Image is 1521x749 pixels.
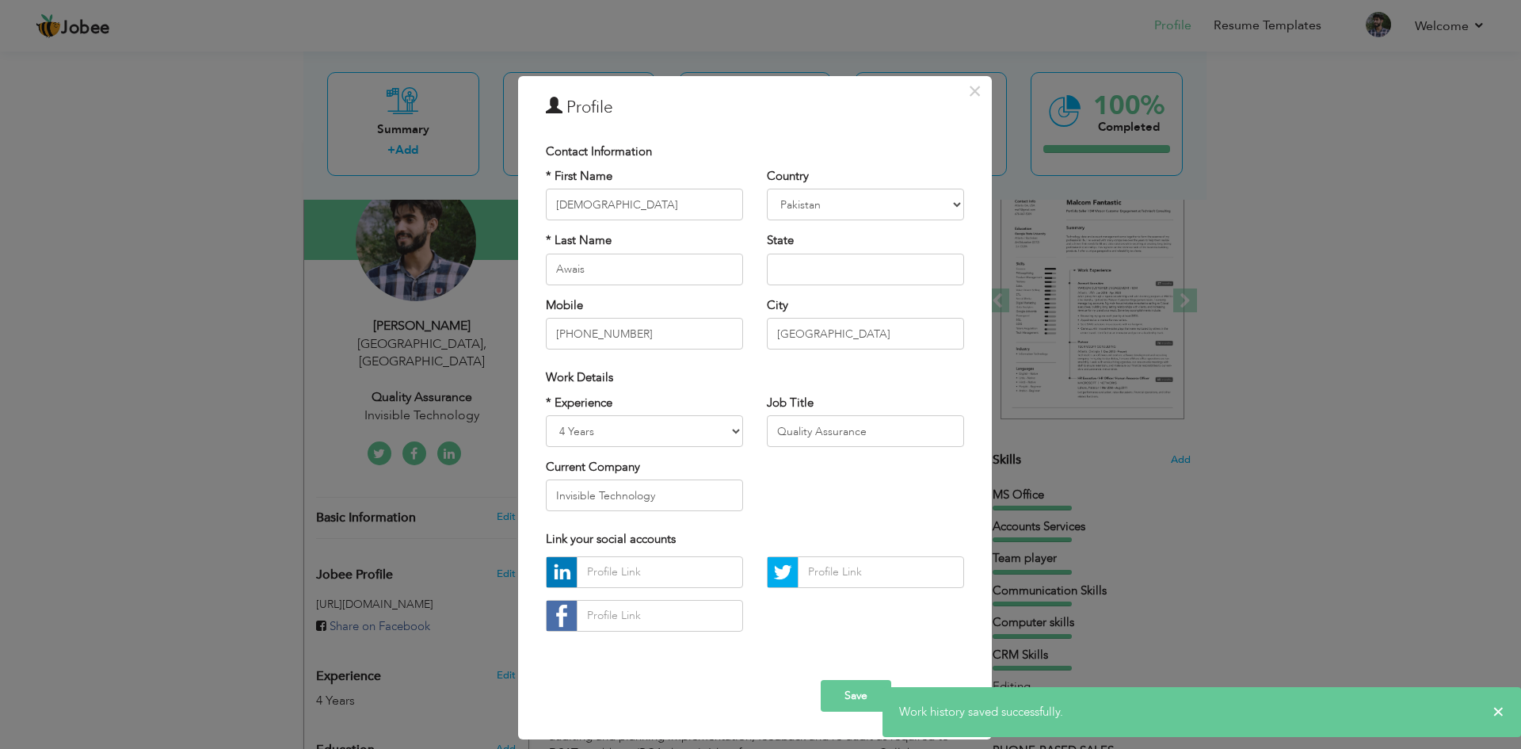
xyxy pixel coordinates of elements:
[1492,704,1504,720] span: ×
[963,78,988,104] button: Close
[577,600,743,632] input: Profile Link
[968,77,982,105] span: ×
[768,557,798,587] img: Twitter
[546,297,583,314] label: Mobile
[798,556,964,588] input: Profile Link
[547,601,577,631] img: facebook
[546,459,640,476] label: Current Company
[546,531,676,547] span: Link your social accounts
[821,680,891,712] button: Save
[767,232,794,249] label: State
[898,680,964,712] button: Cancel
[899,704,1063,720] span: Work history saved successfully.
[546,369,613,385] span: Work Details
[767,297,788,314] label: City
[577,556,743,588] input: Profile Link
[546,168,612,185] label: * First Name
[547,557,577,587] img: linkedin
[767,395,814,411] label: Job Title
[546,143,652,159] span: Contact Information
[546,232,612,249] label: * Last Name
[546,96,964,120] h3: Profile
[767,168,809,185] label: Country
[546,395,612,411] label: * Experience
